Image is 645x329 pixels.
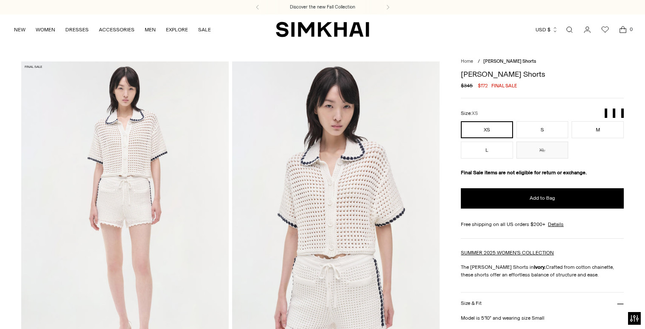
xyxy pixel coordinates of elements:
button: M [572,121,624,138]
span: XS [472,111,478,116]
span: Add to Bag [530,195,555,202]
a: ACCESSORIES [99,20,135,39]
strong: Ivory. [534,264,546,270]
a: SIMKHAI [276,21,369,38]
button: Add to Bag [461,188,623,209]
div: Free shipping on all US orders $200+ [461,220,623,228]
a: EXPLORE [166,20,188,39]
s: $345 [461,82,473,89]
a: NEW [14,20,25,39]
h3: Size & Fit [461,301,481,306]
a: WOMEN [36,20,55,39]
a: Open cart modal [614,21,631,38]
a: Wishlist [597,21,614,38]
a: Go to the account page [579,21,596,38]
a: SUMMER 2025 WOMEN'S COLLECTION [461,250,554,256]
a: Home [461,59,473,64]
span: $172 [478,82,488,89]
a: Details [548,220,564,228]
p: Model is 5'10" and wearing size Small [461,314,623,322]
a: DRESSES [65,20,89,39]
button: XS [461,121,513,138]
span: 0 [627,25,635,33]
nav: breadcrumbs [461,58,623,65]
a: MEN [145,20,156,39]
label: Size: [461,109,478,117]
button: L [461,142,513,159]
strong: Final Sale items are not eligible for return or exchange. [461,170,587,176]
div: / [478,58,480,65]
button: S [516,121,568,138]
a: SALE [198,20,211,39]
span: [PERSON_NAME] Shorts [483,59,536,64]
button: USD $ [536,20,558,39]
a: Open search modal [561,21,578,38]
iframe: Sign Up via Text for Offers [7,297,85,322]
button: Size & Fit [461,293,623,314]
h1: [PERSON_NAME] Shorts [461,70,623,78]
p: The [PERSON_NAME] Shorts in Crafted from cotton chainette, these shorts offer an effortless balan... [461,263,623,279]
button: XL [516,142,568,159]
